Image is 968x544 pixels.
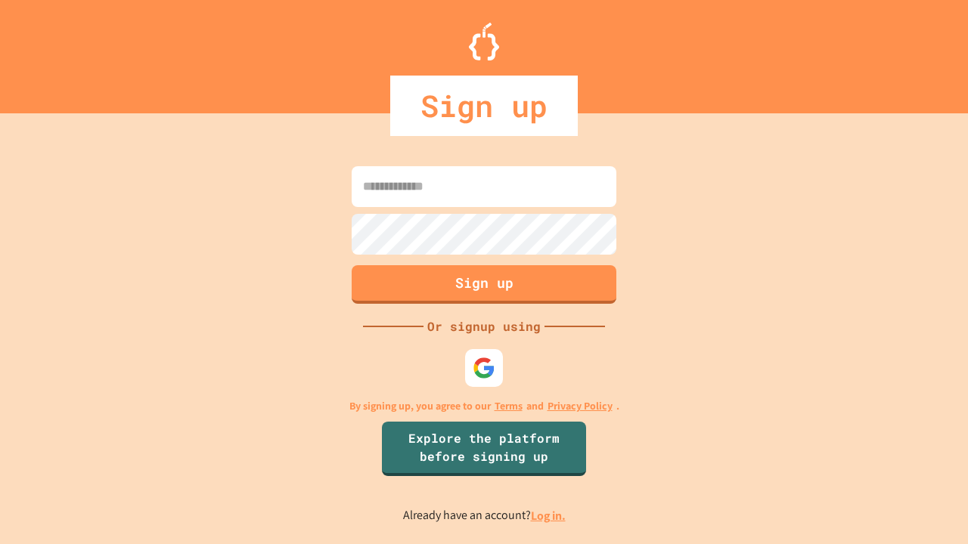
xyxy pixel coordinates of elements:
[403,506,566,525] p: Already have an account?
[349,398,619,414] p: By signing up, you agree to our and .
[390,76,578,136] div: Sign up
[495,398,523,414] a: Terms
[548,398,613,414] a: Privacy Policy
[382,422,586,476] a: Explore the platform before signing up
[352,265,616,304] button: Sign up
[469,23,499,60] img: Logo.svg
[531,508,566,524] a: Log in.
[423,317,544,335] div: Or signup using
[473,357,495,379] img: google-icon.svg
